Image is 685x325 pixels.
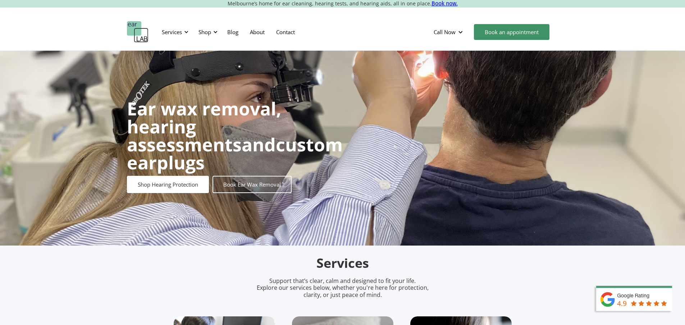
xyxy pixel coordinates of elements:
div: Call Now [434,28,456,36]
div: Services [162,28,182,36]
strong: custom earplugs [127,132,343,175]
h2: Services [174,255,512,272]
a: Book an appointment [474,24,549,40]
a: About [244,22,270,42]
a: Blog [222,22,244,42]
a: Contact [270,22,301,42]
h1: and [127,100,343,171]
div: Call Now [428,21,470,43]
div: Services [157,21,191,43]
div: Shop [194,21,220,43]
div: Shop [198,28,211,36]
strong: Ear wax removal, hearing assessments [127,96,281,157]
a: Shop Hearing Protection [127,176,209,193]
a: home [127,21,149,43]
p: Support that’s clear, calm and designed to fit your life. Explore our services below, whether you... [247,278,438,298]
a: Book Ear Wax Removal [213,176,292,193]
